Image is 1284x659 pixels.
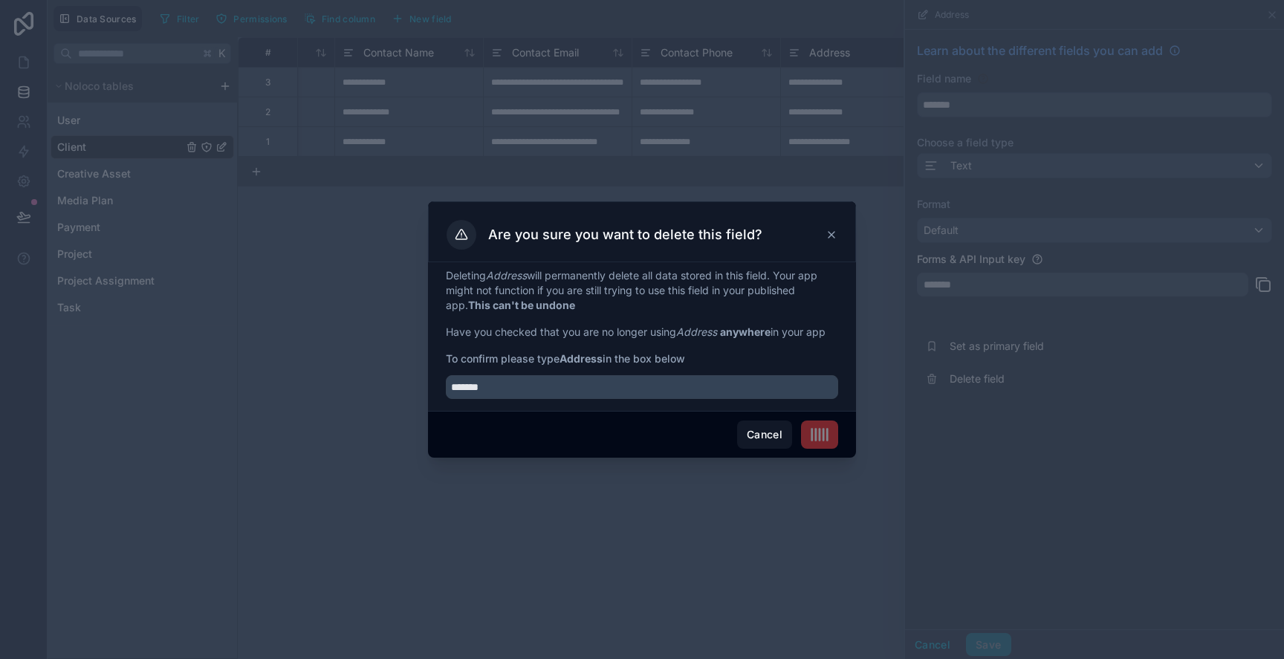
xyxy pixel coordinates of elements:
em: Address [676,325,717,338]
strong: anywhere [720,325,771,338]
em: Address [486,269,527,282]
strong: Address [560,352,603,365]
strong: This can't be undone [468,299,575,311]
p: Deleting will permanently delete all data stored in this field. Your app might not function if yo... [446,268,838,313]
button: Cancel [737,421,792,449]
p: Have you checked that you are no longer using in your app [446,325,838,340]
h3: Are you sure you want to delete this field? [488,226,762,244]
span: To confirm please type in the box below [446,351,838,366]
